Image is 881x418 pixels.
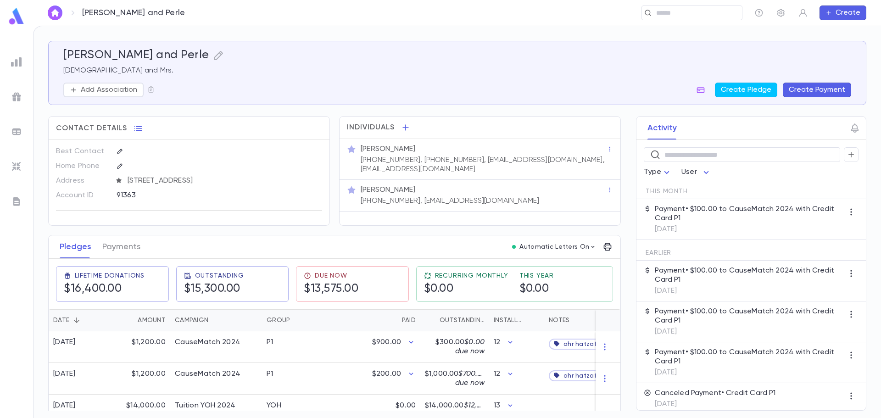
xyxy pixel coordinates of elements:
[396,401,416,410] p: $0.00
[544,309,659,331] div: Notes
[7,7,26,25] img: logo
[267,401,281,410] div: YOH
[820,6,866,20] button: Create
[175,309,208,331] div: Campaign
[715,83,777,97] button: Create Pledge
[549,309,569,331] div: Notes
[655,389,775,398] p: Canceled Payment • Credit Card P1
[647,117,677,139] button: Activity
[681,163,712,181] div: User
[267,369,273,379] div: P1
[315,272,347,279] span: Due Now
[60,235,91,258] button: Pledges
[655,400,775,409] p: [DATE]
[425,313,440,328] button: Sort
[53,309,69,331] div: Date
[494,309,525,331] div: Installments
[49,309,111,331] div: Date
[102,235,140,258] button: Payments
[455,339,485,355] span: $0.00 due now
[494,338,500,347] p: 12
[402,309,416,331] div: Paid
[435,272,508,279] span: Recurring Monthly
[455,370,487,387] span: $700.00 due now
[184,282,244,296] h5: $15,300.00
[11,56,22,67] img: reports_grey.c525e4749d1bce6a11f5fe2a8de1b229.svg
[425,338,485,356] p: $300.00
[655,225,844,234] p: [DATE]
[655,348,844,366] p: Payment • $100.00 to CauseMatch 2024 with Credit Card P1
[267,338,273,347] div: P1
[63,83,144,97] button: Add Association
[387,313,402,328] button: Sort
[50,9,61,17] img: home_white.a664292cf8c1dea59945f0da9f25487c.svg
[111,309,170,331] div: Amount
[267,309,290,331] div: Group
[361,156,607,174] p: [PHONE_NUMBER], [PHONE_NUMBER], [EMAIL_ADDRESS][DOMAIN_NAME], [EMAIL_ADDRESS][DOMAIN_NAME]
[681,168,697,176] span: User
[420,309,489,331] div: Outstanding
[11,126,22,137] img: batches_grey.339ca447c9d9533ef1741baa751efc33.svg
[655,368,844,377] p: [DATE]
[11,161,22,172] img: imports_grey.530a8a0e642e233f2baf0ef88e8c9fcb.svg
[82,8,185,18] p: [PERSON_NAME] and Perle
[646,249,671,256] span: Earlier
[64,282,145,296] h5: $16,400.00
[63,49,209,62] h5: [PERSON_NAME] and Perle
[525,313,540,328] button: Sort
[655,307,844,325] p: Payment • $100.00 to CauseMatch 2024 with Credit Card P1
[655,286,844,295] p: [DATE]
[111,331,170,363] div: $1,200.00
[111,363,170,395] div: $1,200.00
[117,188,277,202] div: 91363
[175,369,240,379] div: CauseMatch 2024
[489,309,544,331] div: Installments
[53,369,76,379] div: [DATE]
[56,188,109,203] p: Account ID
[11,196,22,207] img: letters_grey.7941b92b52307dd3b8a917253454ce1c.svg
[425,369,485,388] p: $1,000.00
[170,309,262,331] div: Campaign
[494,369,500,379] p: 12
[347,123,395,132] span: Individuals
[208,313,223,328] button: Sort
[494,401,500,410] p: 13
[175,338,240,347] div: CauseMatch 2024
[563,340,621,348] span: ohr hatzafon / zaj
[655,205,844,223] p: Payment • $100.00 to CauseMatch 2024 with Credit Card P1
[56,144,109,159] p: Best Contact
[655,266,844,284] p: Payment • $100.00 to CauseMatch 2024 with Credit Card P1
[519,272,554,279] span: This Year
[646,188,687,195] span: This Month
[81,85,137,95] p: Add Association
[290,313,305,328] button: Sort
[138,309,166,331] div: Amount
[644,168,661,176] span: Type
[783,83,851,97] button: Create Payment
[644,163,672,181] div: Type
[361,196,539,206] p: [PHONE_NUMBER], [EMAIL_ADDRESS][DOMAIN_NAME]
[56,173,109,188] p: Address
[440,309,485,331] div: Outstanding
[424,282,508,296] h5: $0.00
[63,66,851,75] p: [DEMOGRAPHIC_DATA] and Mrs.
[53,338,76,347] div: [DATE]
[361,145,415,154] p: [PERSON_NAME]
[262,309,331,331] div: Group
[195,272,244,279] span: Outstanding
[372,338,401,347] p: $900.00
[56,159,109,173] p: Home Phone
[519,243,589,251] p: Automatic Letters On
[124,176,323,185] span: [STREET_ADDRESS]
[123,313,138,328] button: Sort
[75,272,145,279] span: Lifetime Donations
[655,327,844,336] p: [DATE]
[69,313,84,328] button: Sort
[361,185,415,195] p: [PERSON_NAME]
[372,369,401,379] p: $200.00
[519,282,554,296] h5: $0.00
[563,372,621,379] span: ohr hatzafon / zaj
[304,282,358,296] h5: $13,575.00
[508,240,600,253] button: Automatic Letters On
[56,124,127,133] span: Contact Details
